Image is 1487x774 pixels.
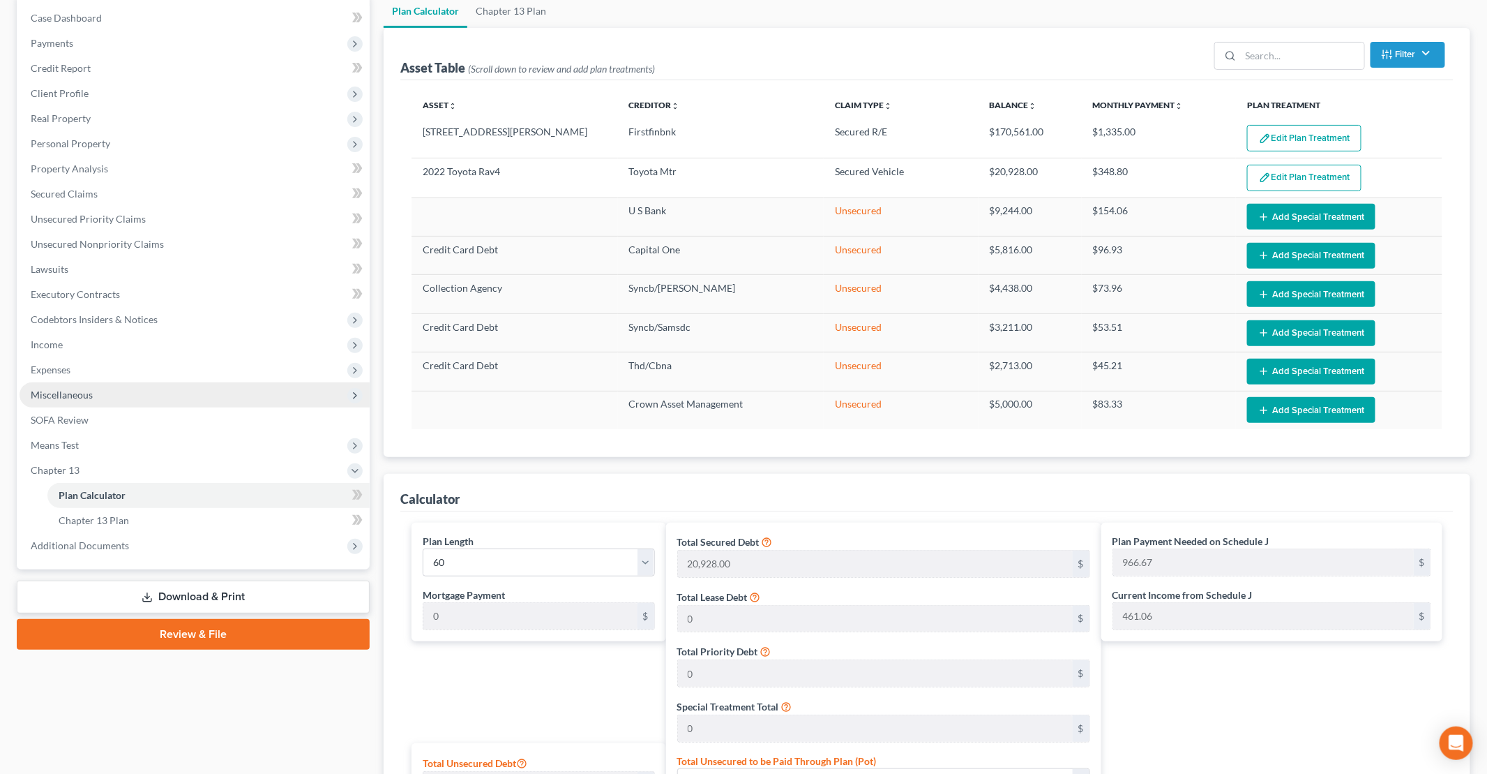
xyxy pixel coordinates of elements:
label: Plan Payment Needed on Schedule J [1112,534,1269,549]
button: Add Special Treatment [1247,320,1375,346]
a: Unsecured Nonpriority Claims [20,232,370,257]
td: $170,561.00 [979,119,1082,158]
a: Balanceunfold_more [990,100,1037,110]
td: Capital One [618,237,824,275]
a: Assetunfold_more [423,100,457,110]
a: Secured Claims [20,181,370,207]
span: Expenses [31,364,70,375]
td: $4,438.00 [979,275,1082,313]
input: 0.00 [1113,549,1414,576]
input: 0.00 [678,606,1073,632]
td: $73.96 [1082,275,1237,313]
td: $154.06 [1082,198,1237,236]
td: $5,000.00 [979,391,1082,429]
td: $1,335.00 [1082,119,1237,158]
span: Additional Documents [31,539,129,551]
div: $ [1073,660,1089,687]
td: Unsecured [824,313,979,352]
span: Chapter 13 [31,464,80,476]
label: Total Priority Debt [677,644,758,659]
div: Calculator [400,491,460,507]
a: Lawsuits [20,257,370,282]
i: unfold_more [1175,102,1184,110]
a: Plan Calculator [47,483,370,508]
td: 2022 Toyota Rav4 [412,158,618,198]
td: Firstfinbnk [618,119,824,158]
button: Add Special Treatment [1247,281,1375,307]
span: Chapter 13 Plan [59,514,129,526]
a: Chapter 13 Plan [47,508,370,533]
label: Plan Length [423,534,474,549]
a: Monthly Paymentunfold_more [1093,100,1184,110]
td: Syncb/[PERSON_NAME] [618,275,824,313]
td: Secured R/E [824,119,979,158]
label: Special Treatment Total [677,699,779,714]
td: Collection Agency [412,275,618,313]
td: $348.80 [1082,158,1237,198]
button: Add Special Treatment [1247,359,1375,385]
input: 0.00 [423,603,637,630]
td: Unsecured [824,237,979,275]
a: Claim Typeunfold_more [835,100,892,110]
td: $20,928.00 [979,158,1082,198]
a: SOFA Review [20,408,370,433]
td: Unsecured [824,198,979,236]
div: Asset Table [400,59,655,76]
a: Review & File [17,619,370,650]
span: Credit Report [31,62,91,74]
div: $ [1073,551,1089,577]
td: $53.51 [1082,313,1237,352]
div: $ [1414,603,1431,630]
span: Income [31,338,63,350]
label: Total Unsecured Debt [423,754,527,771]
span: SOFA Review [31,414,89,426]
div: $ [1414,549,1431,576]
span: Payments [31,37,73,49]
td: Credit Card Debt [412,352,618,391]
i: unfold_more [884,102,892,110]
button: Add Special Treatment [1247,204,1375,230]
label: Mortgage Payment [423,588,505,602]
input: Search... [1241,43,1364,69]
i: unfold_more [672,102,680,110]
img: edit-pencil-c1479a1de80d8dea1e2430c2f745a3c6a07e9d7aa2eeffe225670001d78357a8.svg [1259,133,1271,144]
td: $45.21 [1082,352,1237,391]
td: $2,713.00 [979,352,1082,391]
td: Unsecured [824,275,979,313]
a: Property Analysis [20,156,370,181]
span: Executory Contracts [31,288,120,300]
img: edit-pencil-c1479a1de80d8dea1e2430c2f745a3c6a07e9d7aa2eeffe225670001d78357a8.svg [1259,172,1271,184]
span: (Scroll down to review and add plan treatments) [468,63,655,75]
span: Personal Property [31,137,110,149]
span: Miscellaneous [31,389,93,401]
td: $5,816.00 [979,237,1082,275]
label: Total Unsecured to be Paid Through Plan (Pot) [677,754,877,768]
label: Total Secured Debt [677,535,760,549]
td: Credit Card Debt [412,237,618,275]
a: Creditorunfold_more [629,100,680,110]
div: $ [1073,606,1089,632]
span: Means Test [31,439,79,451]
td: Thd/Cbna [618,352,824,391]
th: Plan Treatment [1236,91,1442,119]
div: $ [637,603,654,630]
button: Add Special Treatment [1247,397,1375,423]
td: U S Bank [618,198,824,236]
span: Unsecured Nonpriority Claims [31,238,164,250]
span: Lawsuits [31,263,68,275]
td: Toyota Mtr [618,158,824,198]
span: Secured Claims [31,188,98,200]
td: Credit Card Debt [412,313,618,352]
td: $96.93 [1082,237,1237,275]
td: $9,244.00 [979,198,1082,236]
input: 0.00 [678,660,1073,687]
td: Crown Asset Management [618,391,824,429]
input: 0.00 [1113,603,1414,630]
label: Total Lease Debt [677,590,748,604]
button: Add Special Treatment [1247,243,1375,269]
a: Credit Report [20,56,370,81]
button: Edit Plan Treatment [1247,125,1361,151]
i: unfold_more [1029,102,1037,110]
span: Real Property [31,112,91,124]
button: Edit Plan Treatment [1247,165,1361,191]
